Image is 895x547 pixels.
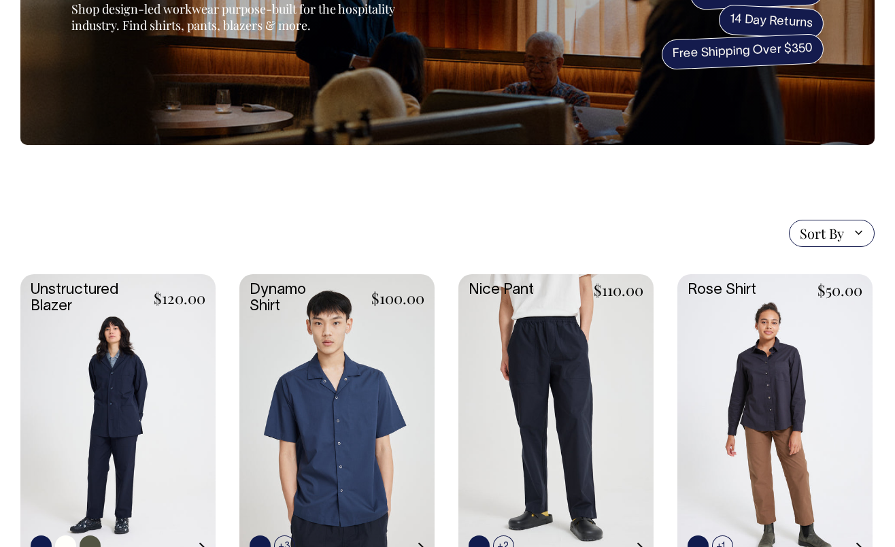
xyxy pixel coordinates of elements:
span: Shop design-led workwear purpose-built for the hospitality industry. Find shirts, pants, blazers ... [71,1,395,33]
span: Sort By [800,225,844,242]
span: 14 Day Returns [718,4,824,39]
span: Free Shipping Over $350 [661,33,824,70]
